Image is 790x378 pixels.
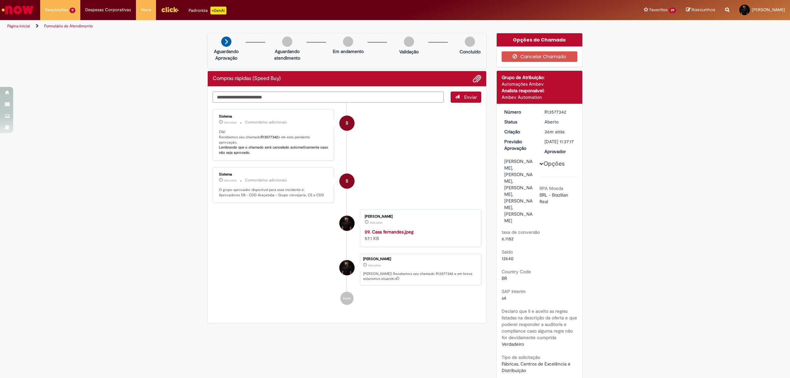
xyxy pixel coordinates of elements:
time: 29/09/2025 14:37:24 [224,178,237,182]
div: Analista responsável: [502,87,578,94]
b: Lembrando que o chamado será cancelado automaticamente caso não seja aprovado. [219,145,329,155]
span: 36m atrás [368,263,381,267]
div: System [339,174,355,189]
div: [DATE] 11:37:17 [544,138,575,145]
span: Verdadeiro [502,341,524,347]
button: Adicionar anexos [473,74,481,83]
div: Ambev Automation [502,94,578,100]
div: R13577342 [544,109,575,115]
p: Olá! Recebemos seu chamado e ele esta pendente aprovação. [219,129,329,155]
span: BR [502,275,507,281]
span: Rascunhos [692,7,715,13]
div: Automações Ambev [502,81,578,87]
button: Enviar [451,92,481,103]
a: Página inicial [7,23,30,29]
span: Despesas Corporativas [85,7,131,13]
div: [PERSON_NAME] [365,215,474,219]
ul: Trilhas de página [5,20,522,32]
span: 11 [69,8,75,13]
span: 36m atrás [224,178,237,182]
dt: Previsão Aprovação [499,138,540,151]
textarea: Digite sua mensagem aqui... [213,92,444,103]
img: ServiceNow [1,3,35,16]
span: S [346,115,348,131]
span: S [346,173,348,189]
div: [PERSON_NAME], [PERSON_NAME], [PERSON_NAME], [PERSON_NAME], [PERSON_NAME] [504,158,535,224]
p: Aguardando Aprovação [210,48,242,61]
div: [PERSON_NAME] [363,257,478,261]
span: Enviar [464,94,477,100]
span: 12640 [502,256,513,261]
img: arrow-next.png [221,37,231,47]
dt: Criação [499,128,540,135]
img: img-circle-grey.png [465,37,475,47]
h2: Compras rápidas (Speed Buy) Histórico de tíquete [213,76,281,82]
span: s4 [502,295,506,301]
span: Requisições [45,7,68,13]
span: 36m atrás [544,129,565,135]
div: Samuel Bassani Soares [339,260,355,275]
dt: Aprovador [540,148,580,155]
span: BRL - Brazilian Real [540,192,569,204]
span: More [141,7,151,13]
p: Concluído [460,48,481,55]
b: R13577342 [261,135,278,140]
div: Samuel Bassani Soares [339,216,355,231]
img: img-circle-grey.png [404,37,414,47]
a: Rascunhos [686,7,715,13]
small: Comentários adicionais [245,120,287,125]
span: Favoritos [649,7,668,13]
a: Formulário de Atendimento [44,23,93,29]
div: Padroniza [189,7,226,14]
b: SAP Interim [502,288,526,294]
ul: Histórico de tíquete [213,103,481,311]
div: 29/09/2025 14:37:17 [544,128,575,135]
div: Grupo de Atribuição: [502,74,578,81]
div: Sistema [219,173,329,176]
img: img-circle-grey.png [343,37,353,47]
span: 29 [669,8,676,13]
a: 09. Casa fernandes.jpeg [365,229,413,235]
div: System [339,116,355,131]
dt: Status [499,119,540,125]
p: +GenAi [210,7,226,14]
p: Validação [399,48,419,55]
b: Country Code [502,269,531,275]
p: Aguardando atendimento [271,48,303,61]
span: [PERSON_NAME] [752,7,785,13]
span: Fábricas, Centros de Excelência e Distribuição [502,361,572,373]
div: Sistema [219,115,329,119]
li: Samuel Bassani Soares [213,254,481,285]
b: Declaro que li e aceito as regras listadas na descrição da oferta e que poderei responder a audit... [502,308,577,340]
time: 29/09/2025 14:37:17 [368,263,381,267]
time: 29/09/2025 14:37:15 [370,221,382,225]
p: [PERSON_NAME]! Recebemos seu chamado R13577342 e em breve estaremos atuando. [363,271,478,282]
img: click_logo_yellow_360x200.png [161,5,179,14]
button: Cancelar Chamado [502,51,578,62]
div: 57.1 KB [365,229,474,242]
p: O grupo aprovador disponível para esse incidente é: Aprovadores SB - CDD Araçatuba - Grupo cervej... [219,187,329,198]
span: 36m atrás [370,221,382,225]
div: Opções do Chamado [497,33,583,46]
b: taxa de conversão [502,229,540,235]
div: Aberto [544,119,575,125]
span: 36m atrás [224,121,237,124]
b: RPA Moeda [540,185,563,191]
p: Em andamento [333,48,364,55]
time: 29/09/2025 14:37:30 [224,121,237,124]
small: Comentários adicionais [245,177,287,183]
img: img-circle-grey.png [282,37,292,47]
span: 6.1182 [502,236,513,242]
b: Saldo [502,249,513,255]
dt: Número [499,109,540,115]
b: Tipo de solicitação [502,354,540,360]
